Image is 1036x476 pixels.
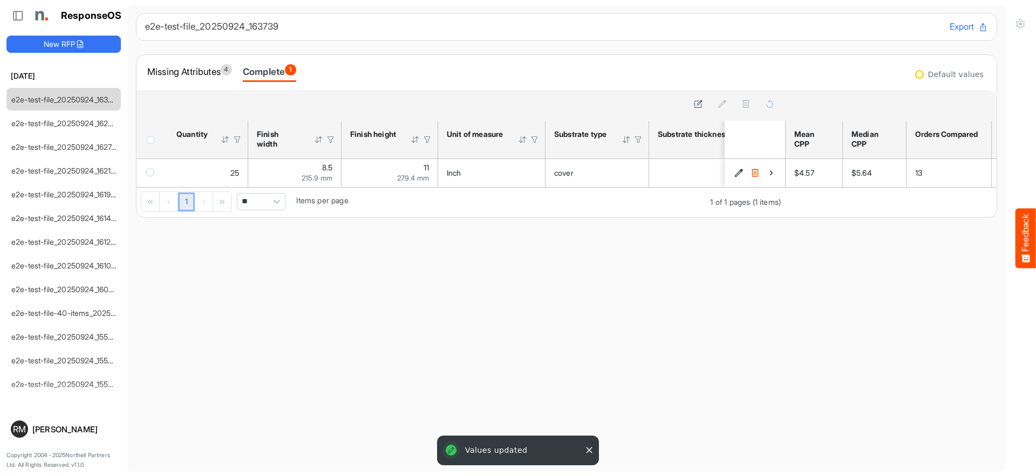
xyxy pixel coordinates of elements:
a: e2e-test-file_20250924_160917 [11,285,120,294]
span: 11 [424,163,429,172]
td: 25 is template cell Column Header httpsnorthellcomontologiesmapping-rulesorderhasquantity [168,159,248,187]
div: Filter Icon [422,135,432,144]
td: Inch is template cell Column Header httpsnorthellcomontologiesmapping-rulesmeasurementhasunitofme... [438,159,546,187]
td: $4.57 is template cell Column Header mean-cpp [786,159,843,187]
button: Delete [749,168,760,178]
div: Go to previous page [160,192,178,211]
a: e2e-test-file_20250924_161235 [11,237,120,246]
span: $4.57 [794,168,814,177]
span: Pagerdropdown [237,193,285,210]
button: New RFP [6,36,121,53]
div: Mean CPP [794,129,830,149]
div: Pager Container [137,188,785,217]
button: Export [950,20,988,34]
span: cover [554,168,574,177]
a: e2e-test-file_20250924_155648 [11,380,122,389]
div: Median CPP [851,129,894,149]
h6: [DATE] [6,70,121,82]
span: 13 [915,168,922,177]
a: Page 1 of 1 Pages [178,192,195,212]
div: Go to next page [195,192,213,211]
span: Items per page [296,196,348,205]
span: Inch [447,168,461,177]
button: Close [584,445,595,456]
a: e2e-test-file_20250924_161029 [11,261,120,270]
th: Header checkbox [137,121,168,158]
span: 1 [285,64,296,75]
div: Finish height [350,129,397,139]
div: Filter Icon [633,135,643,144]
td: 8.5 is template cell Column Header httpsnorthellcomontologiesmapping-rulesmeasurementhasfinishsiz... [248,159,342,187]
div: Go to first page [141,192,160,211]
div: Orders Compared [915,129,979,139]
div: Filter Icon [326,135,336,144]
div: Missing Attributes [147,64,232,79]
img: Northell [30,5,51,26]
a: e2e-test-file_20250924_155800 [11,356,122,365]
div: Filter Icon [530,135,540,144]
td: $5.64 is template cell Column Header median-cpp [843,159,906,187]
a: e2e-test-file-40-items_20250924_160529 [11,308,157,318]
span: 1 of 1 pages [710,197,750,206]
a: e2e-test-file_20250924_163739 [11,95,121,104]
span: 4 [221,64,232,75]
a: e2e-test-file_20250924_161957 [11,190,119,199]
div: [PERSON_NAME] [32,425,117,433]
a: e2e-test-file_20250924_162747 [11,142,120,151]
div: Quantity [176,129,207,139]
span: 279.4 mm [397,174,429,182]
div: Default values [928,71,984,78]
span: $5.64 [851,168,872,177]
a: e2e-test-file_20250924_162142 [11,166,120,175]
a: e2e-test-file_20250924_155915 [11,332,120,341]
div: Unit of measure [447,129,504,139]
div: Values updated [439,438,597,463]
div: Substrate thickness or weight [658,129,768,139]
span: 215.9 mm [302,174,332,182]
td: checkbox [137,159,168,187]
div: Substrate type [554,129,608,139]
div: Filter Icon [233,135,242,144]
p: Copyright 2004 - 2025 Northell Partners Ltd. All Rights Reserved. v 1.1.0 [6,451,121,470]
button: Edit [733,168,744,178]
div: Finish width [257,129,300,149]
td: 11 is template cell Column Header httpsnorthellcomontologiesmapping-rulesmeasurementhasfinishsize... [342,159,438,187]
h6: e2e-test-file_20250924_163739 [145,22,941,31]
td: a9927a2b-7a26-46e3-8c9d-9eee0054172a is template cell Column Header [725,159,787,187]
td: cover is template cell Column Header httpsnorthellcomontologiesmapping-rulesmaterialhassubstratem... [546,159,649,187]
td: 80 is template cell Column Header httpsnorthellcomontologiesmapping-rulesmaterialhasmaterialthick... [649,159,809,187]
td: 13 is template cell Column Header orders-compared [906,159,992,187]
div: Complete [243,64,296,79]
span: (1 items) [753,197,781,206]
button: View [766,168,776,178]
div: Go to last page [213,192,231,211]
a: e2e-test-file_20250924_161429 [11,213,120,223]
span: RM [13,425,26,433]
span: 8.5 [322,163,332,172]
button: Feedback [1015,208,1036,268]
h1: ResponseOS [61,10,122,22]
a: e2e-test-file_20250924_162904 [11,119,122,128]
span: 25 [230,168,239,177]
